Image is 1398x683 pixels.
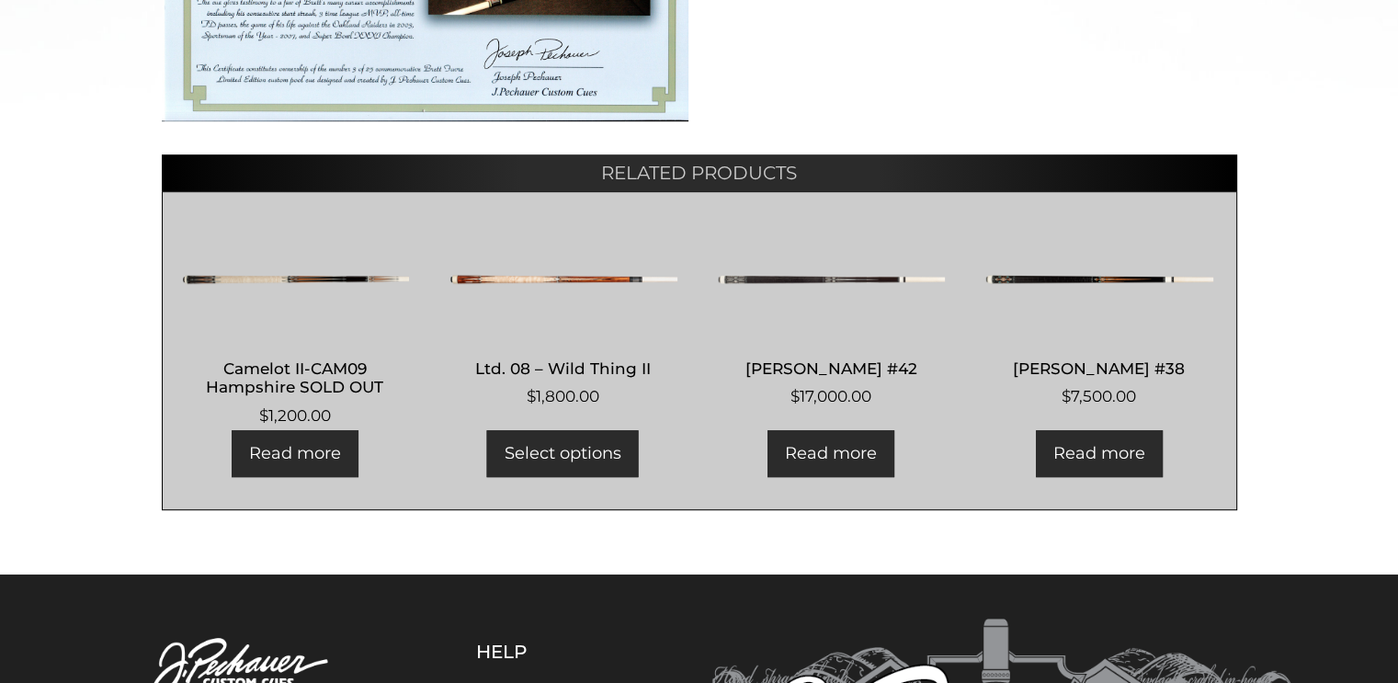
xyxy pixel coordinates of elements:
[717,224,946,409] a: [PERSON_NAME] #42 $17,000.00
[527,387,536,405] span: $
[1036,430,1163,477] a: Read more about “Joseph Pechauer #38”
[181,351,410,404] h2: Camelot II-CAM09 Hampshire SOLD OUT
[476,641,619,663] h5: Help
[1062,387,1071,405] span: $
[487,430,639,477] a: Add to cart: “Ltd. 08 - Wild Thing II”
[232,430,358,477] a: Read more about “Camelot II-CAM09 Hampshire SOLD OUT”
[259,406,331,425] bdi: 1,200.00
[790,387,800,405] span: $
[181,224,410,427] a: Camelot II-CAM09 Hampshire SOLD OUT $1,200.00
[259,406,268,425] span: $
[717,351,946,385] h2: [PERSON_NAME] #42
[449,351,677,385] h2: Ltd. 08 – Wild Thing II
[449,224,677,409] a: Ltd. 08 – Wild Thing II $1,800.00
[162,154,1237,191] h2: Related products
[449,224,677,335] img: Ltd. 08 - Wild Thing II
[717,224,946,335] img: Joseph Pechauer #42
[790,387,871,405] bdi: 17,000.00
[984,224,1213,409] a: [PERSON_NAME] #38 $7,500.00
[984,224,1213,335] img: Joseph Pechauer #38
[527,387,599,405] bdi: 1,800.00
[181,224,410,335] img: Camelot II-CAM09 Hampshire SOLD OUT
[984,351,1213,385] h2: [PERSON_NAME] #38
[1062,387,1136,405] bdi: 7,500.00
[767,430,894,477] a: Read more about “Joseph Pechauer #42”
